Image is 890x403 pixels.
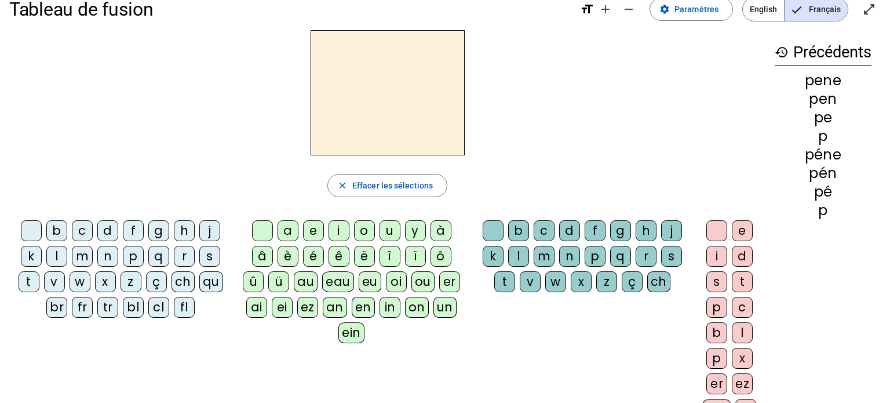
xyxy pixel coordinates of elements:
div: y [405,220,426,241]
mat-icon: history [775,45,789,59]
div: ch [172,271,195,292]
div: x [732,348,753,369]
div: q [610,246,631,267]
div: s [706,271,727,292]
div: k [21,246,42,267]
div: péne [775,148,871,162]
span: Effacer les sélections [352,179,433,193]
h3: Précédents [775,39,871,66]
div: à [431,220,451,241]
div: qu [199,271,223,292]
div: ç [622,271,643,292]
div: w [70,271,90,292]
div: v [520,271,541,292]
div: c [534,220,555,241]
div: fr [72,297,93,318]
div: d [559,220,580,241]
div: v [44,271,65,292]
div: er [706,373,727,394]
div: l [508,246,529,267]
div: pene [775,74,871,88]
mat-icon: settings [659,4,670,14]
div: j [661,220,682,241]
div: n [97,246,118,267]
div: é [303,246,324,267]
div: x [95,271,116,292]
div: l [732,322,753,343]
div: ei [272,297,293,318]
mat-icon: format_size [580,2,594,16]
div: m [72,246,93,267]
div: f [123,220,144,241]
button: Effacer les sélections [327,174,447,197]
div: t [732,271,753,292]
div: e [303,220,324,241]
div: i [329,220,349,241]
div: g [148,220,169,241]
mat-icon: remove [622,2,636,16]
div: er [439,271,460,292]
div: ez [297,297,318,318]
div: d [97,220,118,241]
div: c [732,297,753,318]
div: t [494,271,515,292]
div: p [123,246,144,267]
div: b [706,322,727,343]
div: ü [268,271,289,292]
div: a [278,220,298,241]
div: ch [647,271,670,292]
div: pé [775,185,871,199]
div: p [775,129,871,143]
div: an [323,297,347,318]
div: o [354,220,375,241]
div: eu [359,271,381,292]
div: l [46,246,67,267]
div: bl [123,297,144,318]
div: ou [411,271,435,292]
div: z [121,271,141,292]
div: ez [732,373,753,394]
div: p [585,246,606,267]
div: fl [174,297,195,318]
span: Paramètres [674,2,718,16]
div: p [706,348,727,369]
div: t [19,271,39,292]
div: ein [338,322,364,343]
mat-icon: add [599,2,612,16]
div: k [483,246,504,267]
div: f [585,220,606,241]
div: ai [246,297,267,318]
div: un [433,297,457,318]
div: h [174,220,195,241]
div: û [243,271,264,292]
div: r [174,246,195,267]
mat-icon: open_in_full [862,2,876,16]
div: p [775,204,871,217]
div: ç [146,271,167,292]
div: on [405,297,429,318]
div: cl [148,297,169,318]
div: s [199,246,220,267]
div: eau [322,271,354,292]
div: pen [775,92,871,106]
div: n [559,246,580,267]
div: b [508,220,529,241]
div: j [199,220,220,241]
div: ë [354,246,375,267]
div: w [545,271,566,292]
div: q [148,246,169,267]
div: au [294,271,318,292]
mat-icon: close [337,180,348,191]
div: p [706,297,727,318]
div: b [46,220,67,241]
div: en [352,297,375,318]
div: s [661,246,682,267]
div: c [72,220,93,241]
div: in [380,297,400,318]
div: tr [97,297,118,318]
div: pén [775,166,871,180]
div: e [732,220,753,241]
div: h [636,220,656,241]
div: oi [386,271,407,292]
div: x [571,271,592,292]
